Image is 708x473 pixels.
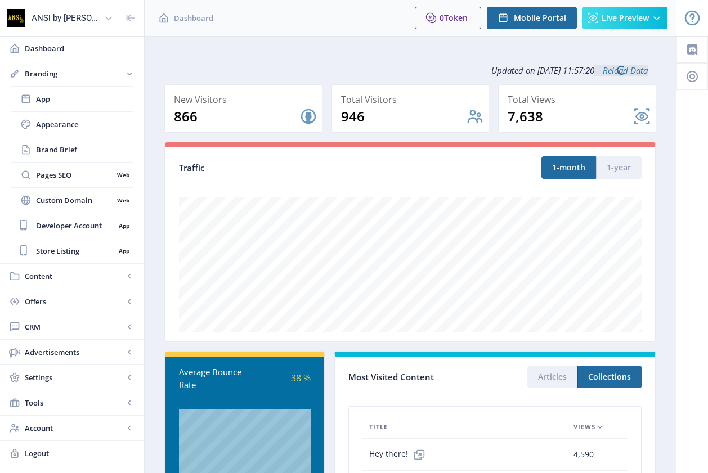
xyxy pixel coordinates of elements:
span: CRM [25,321,124,332]
span: Appearance [36,119,133,130]
span: Content [25,271,124,282]
a: Developer AccountApp [11,213,133,238]
span: Store Listing [36,245,115,256]
button: 1-month [541,156,596,179]
span: Views [573,420,595,434]
div: Total Visitors [341,92,485,107]
nb-badge: App [115,245,133,256]
a: Reload Data [594,65,648,76]
span: Dashboard [25,43,135,54]
span: Dashboard [174,12,213,24]
span: Mobile Portal [514,13,566,22]
span: Custom Domain [36,195,113,206]
button: Live Preview [582,7,667,29]
span: Branding [25,68,124,79]
button: Mobile Portal [487,7,577,29]
nb-badge: Web [113,169,133,181]
span: 38 % [291,372,311,384]
a: App [11,87,133,111]
span: Token [444,12,468,23]
div: Total Views [508,92,651,107]
nb-badge: Web [113,195,133,206]
div: 946 [341,107,467,125]
span: 4,590 [573,448,594,461]
div: 7,638 [508,107,633,125]
div: Most Visited Content [348,368,495,386]
a: Pages SEOWeb [11,163,133,187]
div: ANSi by [PERSON_NAME] [32,6,100,30]
button: 0Token [415,7,481,29]
a: Brand Brief [11,137,133,162]
button: Articles [527,366,577,388]
a: Store ListingApp [11,238,133,263]
span: App [36,93,133,105]
span: Offers [25,296,124,307]
img: properties.app_icon.png [7,9,25,27]
div: New Visitors [174,92,317,107]
div: Traffic [179,161,410,174]
div: Updated on [DATE] 11:57:20 [164,56,656,84]
span: Advertisements [25,346,124,358]
span: Brand Brief [36,144,133,155]
div: Average Bounce Rate [179,366,245,391]
nb-badge: App [115,220,133,231]
div: 866 [174,107,299,125]
span: Title [369,420,388,434]
a: Appearance [11,112,133,137]
span: Live Preview [602,13,649,22]
span: Hey there! [369,443,431,466]
button: Collections [577,366,642,388]
span: Settings [25,372,124,383]
span: Tools [25,397,124,408]
button: 1-year [596,156,642,179]
span: Account [25,422,124,434]
span: Developer Account [36,220,115,231]
a: Custom DomainWeb [11,188,133,213]
span: Logout [25,448,135,459]
span: Pages SEO [36,169,113,181]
